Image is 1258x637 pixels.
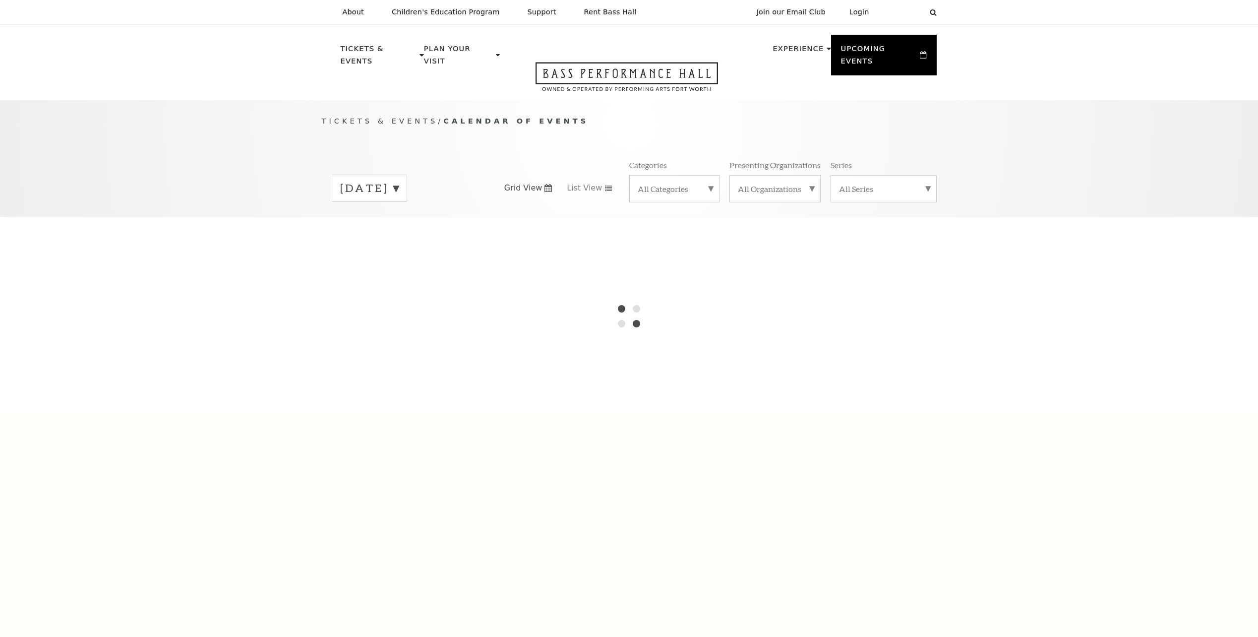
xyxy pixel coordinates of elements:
p: Rent Bass Hall [584,8,637,16]
label: [DATE] [340,181,399,196]
p: / [322,115,937,127]
span: Tickets & Events [322,117,438,125]
label: All Series [839,184,928,194]
span: List View [567,183,602,193]
span: Grid View [504,183,542,193]
label: All Categories [638,184,711,194]
p: Tickets & Events [341,43,418,73]
select: Select: [885,7,920,17]
p: Children's Education Program [392,8,500,16]
span: Calendar of Events [443,117,589,125]
p: Upcoming Events [841,43,918,73]
p: Presenting Organizations [729,160,821,170]
p: Support [528,8,556,16]
label: All Organizations [738,184,812,194]
p: Series [831,160,852,170]
p: About [343,8,364,16]
p: Experience [773,43,824,61]
p: Categories [629,160,667,170]
p: Plan Your Visit [424,43,493,73]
